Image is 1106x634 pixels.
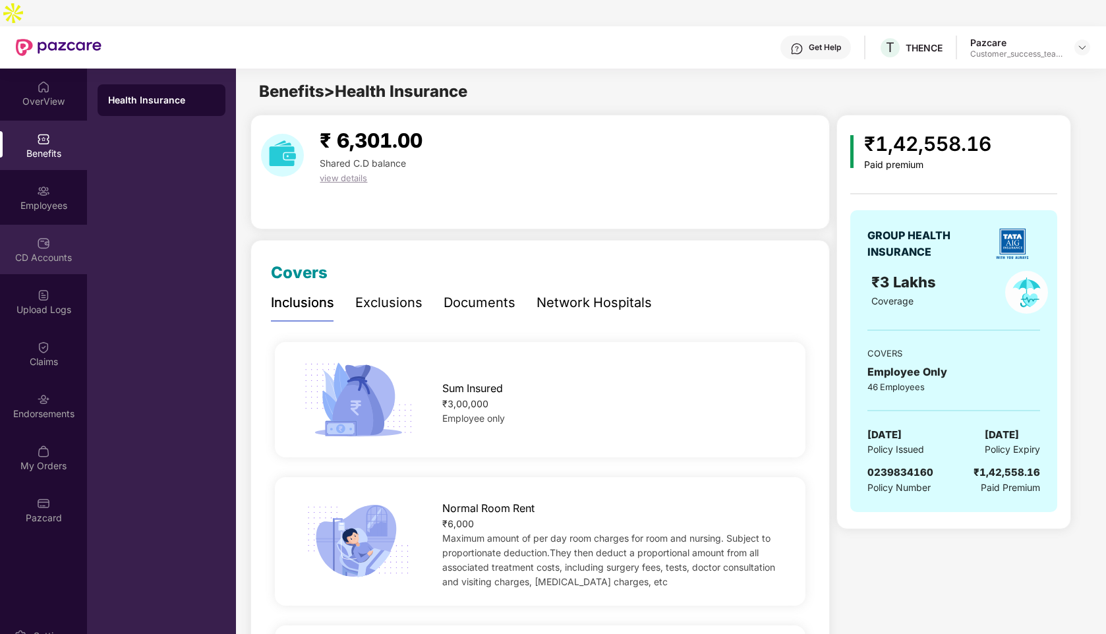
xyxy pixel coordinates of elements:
div: COVERS [867,347,1040,360]
span: Maximum amount of per day room charges for room and nursing. Subject to proportionate deduction.T... [442,533,775,587]
img: New Pazcare Logo [16,39,102,56]
span: view details [320,173,367,183]
span: Coverage [871,295,914,306]
div: Inclusions [271,293,334,313]
div: ₹1,42,558.16 [864,129,991,159]
div: Paid premium [864,159,991,171]
img: svg+xml;base64,PHN2ZyBpZD0iTXlfT3JkZXJzIiBkYXRhLW5hbWU9Ik15IE9yZGVycyIgeG1sbnM9Imh0dHA6Ly93d3cudz... [37,445,50,458]
span: Paid Premium [981,480,1040,495]
img: svg+xml;base64,PHN2ZyBpZD0iSG9tZSIgeG1sbnM9Imh0dHA6Ly93d3cudzMub3JnLzIwMDAvc3ZnIiB3aWR0aD0iMjAiIG... [37,80,50,94]
div: Customer_success_team_lead [970,49,1062,59]
img: download [261,134,304,177]
img: policyIcon [1005,271,1048,314]
div: ₹3,00,000 [442,397,782,411]
span: Sum Insured [442,380,503,397]
div: Get Help [809,42,841,53]
div: ₹6,000 [442,517,782,531]
img: svg+xml;base64,PHN2ZyBpZD0iRW1wbG95ZWVzIiB4bWxucz0iaHR0cDovL3d3dy53My5vcmcvMjAwMC9zdmciIHdpZHRoPS... [37,185,50,198]
div: ₹1,42,558.16 [974,465,1040,480]
img: svg+xml;base64,PHN2ZyBpZD0iSGVscC0zMngzMiIgeG1sbnM9Imh0dHA6Ly93d3cudzMub3JnLzIwMDAvc3ZnIiB3aWR0aD... [790,42,803,55]
img: svg+xml;base64,PHN2ZyBpZD0iRHJvcGRvd24tMzJ4MzIiIHhtbG5zPSJodHRwOi8vd3d3LnczLm9yZy8yMDAwL3N2ZyIgd2... [1077,42,1088,53]
div: Pazcare [970,36,1062,49]
span: Policy Issued [867,442,924,457]
img: svg+xml;base64,PHN2ZyBpZD0iQ0RfQWNjb3VudHMiIGRhdGEtbmFtZT0iQ0QgQWNjb3VudHMiIHhtbG5zPSJodHRwOi8vd3... [37,237,50,250]
span: Covers [271,263,328,282]
span: T [886,40,894,55]
span: Policy Expiry [985,442,1040,457]
span: Benefits > Health Insurance [259,82,467,101]
span: [DATE] [985,427,1019,443]
span: [DATE] [867,427,902,443]
img: svg+xml;base64,PHN2ZyBpZD0iVXBsb2FkX0xvZ3MiIGRhdGEtbmFtZT0iVXBsb2FkIExvZ3MiIHhtbG5zPSJodHRwOi8vd3... [37,289,50,302]
span: Employee only [442,413,505,424]
img: svg+xml;base64,PHN2ZyBpZD0iQmVuZWZpdHMiIHhtbG5zPSJodHRwOi8vd3d3LnczLm9yZy8yMDAwL3N2ZyIgd2lkdGg9Ij... [37,132,50,146]
div: Network Hospitals [537,293,652,313]
div: GROUP HEALTH INSURANCE [867,227,983,260]
span: 0239834160 [867,466,933,478]
div: 46 Employees [867,380,1040,393]
div: Employee Only [867,364,1040,380]
span: Shared C.D balance [320,158,406,169]
span: Normal Room Rent [442,500,535,517]
img: icon [850,135,854,168]
div: Health Insurance [108,94,215,107]
span: ₹ 6,301.00 [320,129,422,152]
img: svg+xml;base64,PHN2ZyBpZD0iUGF6Y2FyZCIgeG1sbnM9Imh0dHA6Ly93d3cudzMub3JnLzIwMDAvc3ZnIiB3aWR0aD0iMj... [37,497,50,510]
span: ₹3 Lakhs [871,274,940,291]
img: svg+xml;base64,PHN2ZyBpZD0iRW5kb3JzZW1lbnRzIiB4bWxucz0iaHR0cDovL3d3dy53My5vcmcvMjAwMC9zdmciIHdpZH... [37,393,50,406]
div: Exclusions [355,293,422,313]
div: Documents [444,293,515,313]
div: THENCE [906,42,943,54]
img: insurerLogo [989,221,1035,267]
img: icon [299,500,417,583]
span: Policy Number [867,482,931,493]
img: icon [299,359,417,441]
img: svg+xml;base64,PHN2ZyBpZD0iQ2xhaW0iIHhtbG5zPSJodHRwOi8vd3d3LnczLm9yZy8yMDAwL3N2ZyIgd2lkdGg9IjIwIi... [37,341,50,354]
